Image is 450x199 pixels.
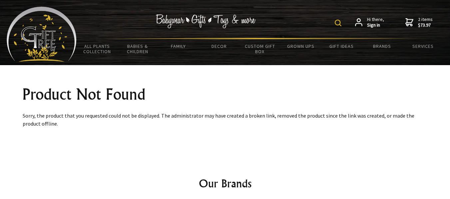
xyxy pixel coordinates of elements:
h2: Our Brands [28,175,422,191]
a: Custom Gift Box [239,39,280,58]
span: Hi there, [367,17,384,28]
img: Babywear - Gifts - Toys & more [156,14,256,28]
h1: Product Not Found [23,86,428,102]
strong: $73.97 [418,22,433,28]
strong: Sign in [367,22,384,28]
a: All Plants Collection [77,39,117,58]
a: Brands [362,39,402,53]
a: Gift Ideas [321,39,362,53]
p: Sorry, the product that you requested could not be displayed. The administrator may have created ... [23,112,428,128]
a: Decor [199,39,239,53]
a: Family [158,39,199,53]
img: product search [335,20,341,26]
span: 2 items [418,16,433,28]
a: Hi there,Sign in [355,17,384,28]
a: 2 items$73.97 [405,17,433,28]
a: Services [403,39,443,53]
img: Babyware - Gifts - Toys and more... [7,7,77,62]
a: Grown Ups [280,39,321,53]
a: Babies & Children [117,39,158,58]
